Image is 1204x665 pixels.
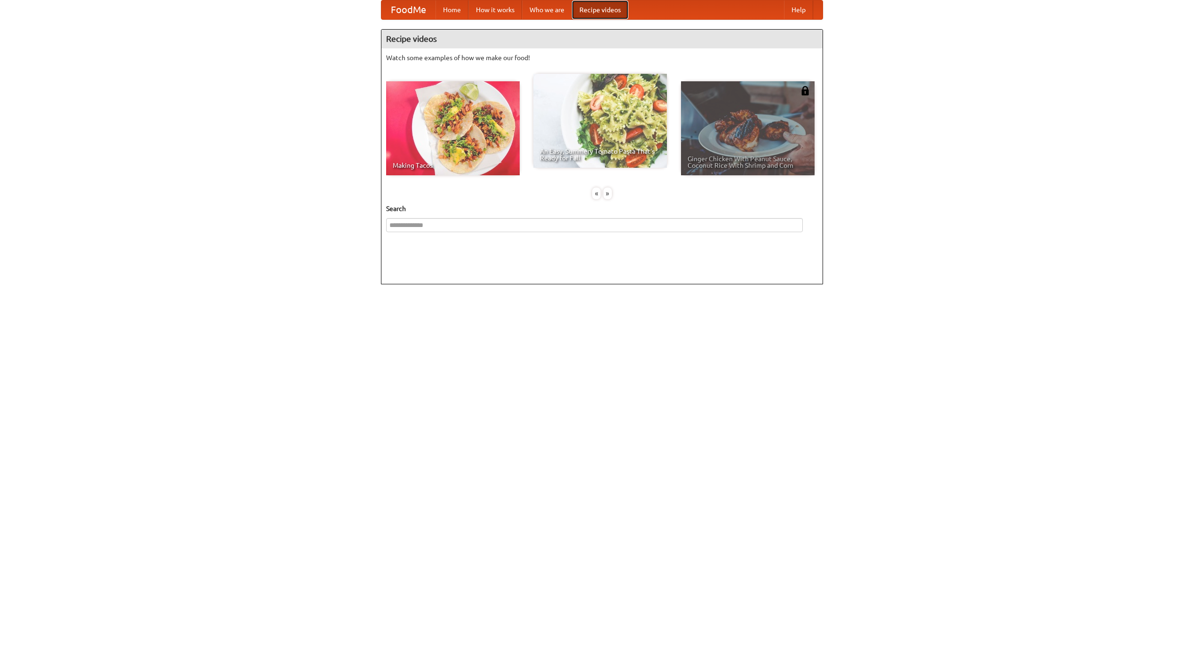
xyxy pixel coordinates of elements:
p: Watch some examples of how we make our food! [386,53,818,63]
a: Recipe videos [572,0,628,19]
a: Making Tacos [386,81,520,175]
span: An Easy, Summery Tomato Pasta That's Ready for Fall [540,148,660,161]
h4: Recipe videos [381,30,823,48]
div: « [592,188,601,199]
span: Making Tacos [393,162,513,169]
img: 483408.png [800,86,810,95]
h5: Search [386,204,818,213]
div: » [603,188,612,199]
a: FoodMe [381,0,436,19]
a: An Easy, Summery Tomato Pasta That's Ready for Fall [533,74,667,168]
a: Who we are [522,0,572,19]
a: How it works [468,0,522,19]
a: Help [784,0,813,19]
a: Home [436,0,468,19]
